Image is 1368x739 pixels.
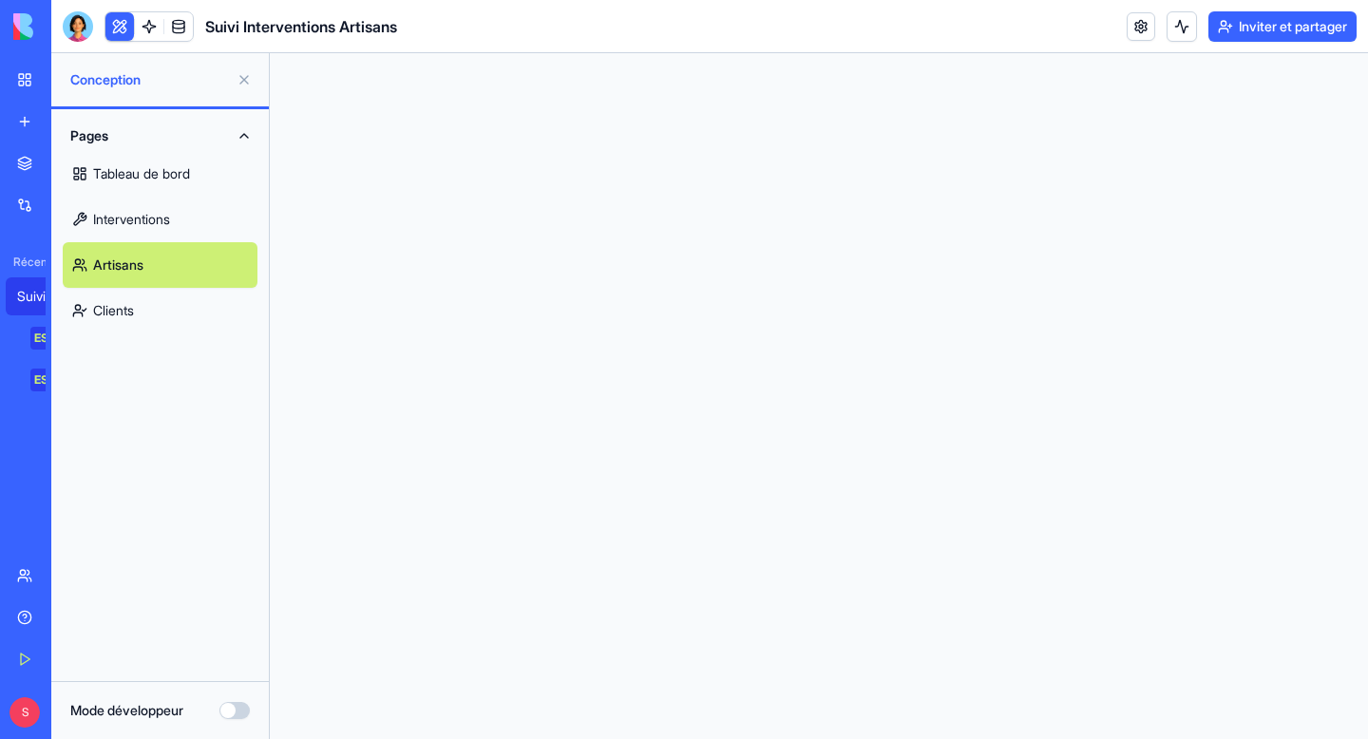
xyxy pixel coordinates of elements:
font: Mode développeur [70,702,183,718]
font: Inviter et partager [1239,18,1347,34]
font: Récent [13,255,51,269]
font: ESSAYER [34,372,85,387]
font: Artisans [93,256,143,273]
font: Conception [70,71,141,87]
img: logo [13,13,131,40]
a: Artisans [63,242,257,288]
font: Interventions [93,211,170,227]
font: Suivi Interventions Artisans [17,288,178,304]
font: S [22,705,28,719]
font: ESSAYER [34,331,85,345]
a: Tableau de bord [63,151,257,197]
a: ESSAYER [6,319,82,357]
a: ESSAYER [6,361,82,399]
button: Inviter et partager [1208,11,1357,42]
a: Interventions [63,197,257,242]
a: Clients [63,288,257,333]
font: Clients [93,302,134,318]
font: Pages [70,127,108,143]
font: Suivi Interventions Artisans [205,17,397,36]
a: Suivi Interventions Artisans [6,277,82,315]
font: Tableau de bord [93,165,190,181]
button: Pages [63,121,257,151]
